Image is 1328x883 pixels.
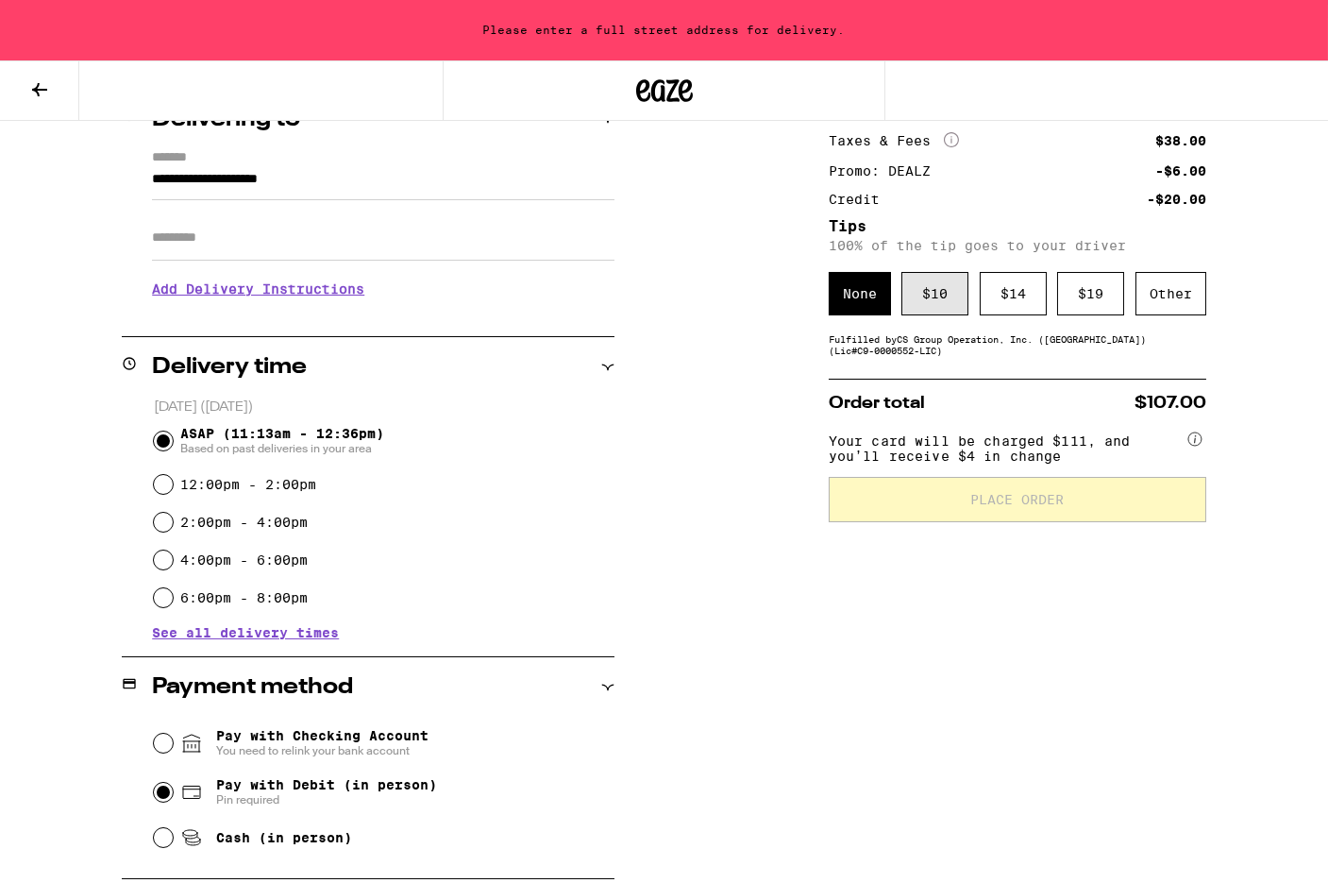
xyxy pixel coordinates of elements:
h2: Payment method [152,676,353,699]
span: Cash (in person) [216,830,352,845]
span: You need to relink your bank account [216,743,429,758]
span: Your card will be charged $111, and you’ll receive $4 in change [829,427,1184,464]
span: ASAP (11:13am - 12:36pm) [180,426,384,456]
div: -$6.00 [1155,164,1206,178]
div: Taxes & Fees [829,132,959,149]
div: Credit [829,193,893,206]
h3: Add Delivery Instructions [152,267,614,311]
div: $ 14 [980,272,1047,315]
p: [DATE] ([DATE]) [154,399,615,416]
p: We'll contact you at [PHONE_NUMBER] when we arrive [152,311,614,326]
div: Promo: DEALZ [829,164,944,178]
label: 4:00pm - 6:00pm [180,552,308,568]
span: Hi. Need any help? [11,13,136,28]
span: Place Order [970,493,1064,506]
button: See all delivery times [152,626,339,639]
span: Pay with Debit (in person) [216,777,437,792]
span: Based on past deliveries in your area [180,441,384,456]
div: Other [1135,272,1206,315]
h2: Delivery time [152,356,307,379]
label: 6:00pm - 8:00pm [180,590,308,605]
div: $ 10 [901,272,968,315]
button: Place Order [829,477,1206,522]
label: 12:00pm - 2:00pm [180,477,316,492]
span: $107.00 [1135,395,1206,412]
div: $ 19 [1057,272,1124,315]
div: $38.00 [1155,134,1206,147]
span: Pin required [216,792,437,807]
div: Fulfilled by CS Group Operation, Inc. ([GEOGRAPHIC_DATA]) (Lic# C9-0000552-LIC ) [829,333,1206,356]
div: None [829,272,891,315]
p: 100% of the tip goes to your driver [829,238,1206,253]
label: 2:00pm - 4:00pm [180,515,308,530]
span: Order total [829,395,925,412]
span: Pay with Checking Account [216,728,429,758]
h5: Tips [829,219,1206,234]
div: -$20.00 [1147,193,1206,206]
